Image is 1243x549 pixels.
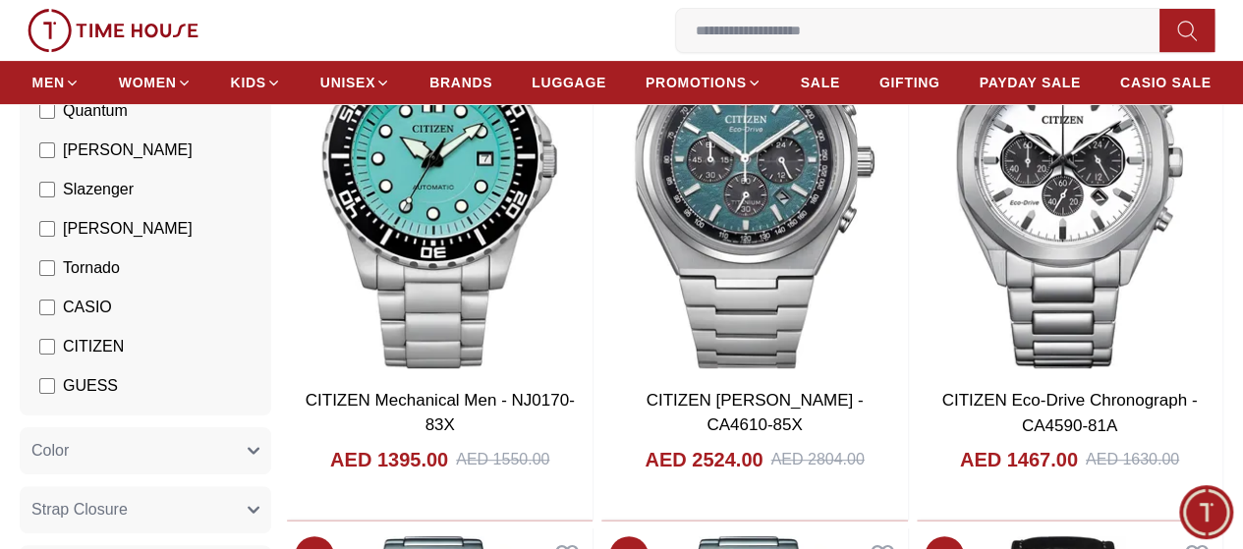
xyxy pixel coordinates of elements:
a: CASIO SALE [1120,65,1212,100]
span: WOMEN [119,73,177,92]
input: [PERSON_NAME] [39,221,55,237]
span: CITIZEN [63,335,124,358]
input: Quantum [39,103,55,119]
span: GIFTING [879,73,940,92]
span: [PERSON_NAME] [63,217,193,241]
span: GUESS [63,374,118,398]
span: LUGGAGE [532,73,606,92]
div: Chat Widget [1179,485,1233,539]
a: WOMEN [119,65,192,100]
span: MEN [32,73,65,92]
a: BRANDS [429,65,492,100]
span: PROMOTIONS [646,73,747,92]
span: Strap Closure [31,498,128,522]
span: UNISEX [320,73,375,92]
span: CASIO SALE [1120,73,1212,92]
a: CITIZEN Mechanical Men - NJ0170-83X [306,391,575,435]
h4: AED 2524.00 [645,446,763,473]
button: Strap Closure [20,486,271,533]
span: KIDS [231,73,266,92]
a: CITIZEN Eco-Drive Chronograph - CA4590-81A [941,391,1197,435]
div: AED 1550.00 [456,448,549,471]
span: CASIO [63,296,112,319]
span: SALE [801,73,840,92]
span: ORIENT [63,413,122,437]
input: Slazenger [39,182,55,197]
a: PROMOTIONS [646,65,762,100]
input: GUESS [39,378,55,394]
a: KIDS [231,65,281,100]
input: CITIZEN [39,339,55,355]
span: BRANDS [429,73,492,92]
span: Tornado [63,256,120,280]
input: Tornado [39,260,55,276]
div: AED 1630.00 [1086,448,1179,471]
a: UNISEX [320,65,390,100]
div: AED 2804.00 [770,448,864,471]
span: [PERSON_NAME] [63,138,193,162]
span: Slazenger [63,178,134,201]
span: Color [31,439,69,463]
input: CASIO [39,300,55,315]
h4: AED 1395.00 [330,446,448,473]
img: ... [28,9,198,52]
a: MEN [32,65,80,100]
a: CITIZEN [PERSON_NAME] - CA4610-85X [646,391,863,435]
a: GIFTING [879,65,940,100]
a: SALE [801,65,840,100]
a: PAYDAY SALE [979,65,1080,100]
a: LUGGAGE [532,65,606,100]
span: Quantum [63,99,128,123]
h4: AED 1467.00 [960,446,1078,473]
input: [PERSON_NAME] [39,142,55,158]
button: Color [20,427,271,474]
span: PAYDAY SALE [979,73,1080,92]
